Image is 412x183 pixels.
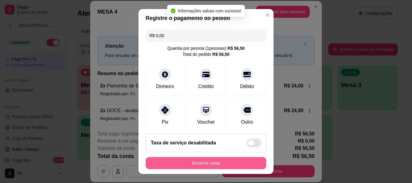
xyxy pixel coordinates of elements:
div: Quantia por pessoa ( 1 pessoas) [167,45,245,51]
div: Pix [162,118,168,126]
span: Informações salvas com sucesso! [178,8,241,13]
div: Débito [240,83,254,90]
span: check-circle [171,8,176,13]
input: Ex.: hambúrguer de cordeiro [149,30,263,42]
header: Registre o pagamento do pedido [138,9,274,27]
div: Crédito [198,83,214,90]
h2: Taxa de serviço desabilitada [151,139,216,147]
div: Voucher [197,118,215,126]
div: Dinheiro [156,83,174,90]
div: Outro [241,118,253,126]
div: Total do pedido [182,51,230,57]
button: Encerrar conta [146,157,266,169]
div: R$ 56,50 [227,45,245,51]
button: Close [263,10,272,20]
div: R$ 56,50 [212,51,230,57]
